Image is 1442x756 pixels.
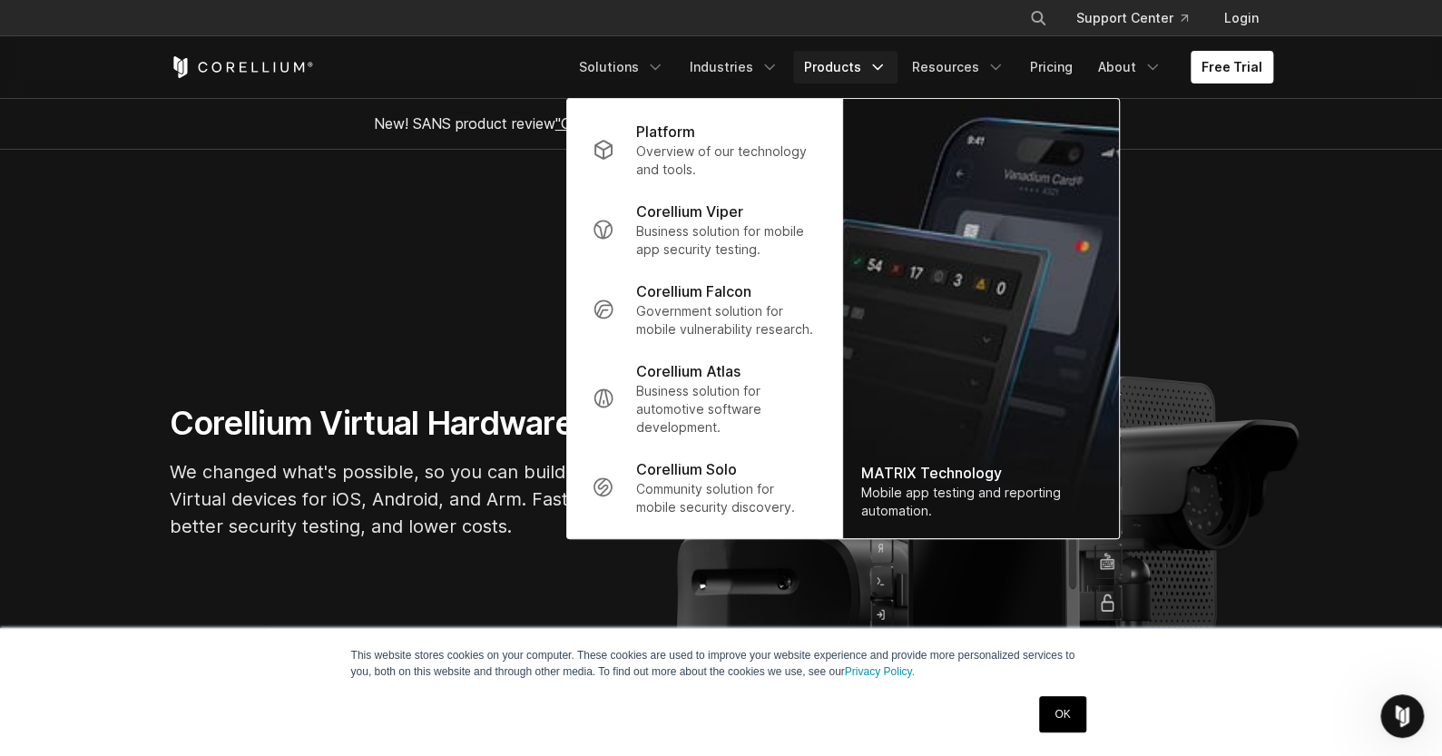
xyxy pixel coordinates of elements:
[1039,696,1085,732] a: OK
[635,222,816,259] p: Business solution for mobile app security testing.
[845,665,915,678] a: Privacy Policy.
[860,484,1100,520] div: Mobile app testing and reporting automation.
[1380,694,1424,738] iframe: Intercom live chat
[170,458,714,540] p: We changed what's possible, so you can build what's next. Virtual devices for iOS, Android, and A...
[635,121,694,142] p: Platform
[577,110,830,190] a: Platform Overview of our technology and tools.
[577,349,830,447] a: Corellium Atlas Business solution for automotive software development.
[374,114,1069,133] span: New! SANS product review now available.
[860,462,1100,484] div: MATRIX Technology
[577,270,830,349] a: Corellium Falcon Government solution for mobile vulnerability research.
[170,403,714,444] h1: Corellium Virtual Hardware
[1062,2,1202,34] a: Support Center
[555,114,974,133] a: "Collaborative Mobile App Security Development and Analysis"
[1191,51,1273,83] a: Free Trial
[842,99,1118,538] a: MATRIX Technology Mobile app testing and reporting automation.
[1019,51,1084,83] a: Pricing
[679,51,790,83] a: Industries
[1087,51,1172,83] a: About
[793,51,898,83] a: Products
[1210,2,1273,34] a: Login
[635,201,742,222] p: Corellium Viper
[1022,2,1055,34] button: Search
[351,647,1092,680] p: This website stores cookies on your computer. These cookies are used to improve your website expe...
[901,51,1015,83] a: Resources
[635,480,816,516] p: Community solution for mobile security discovery.
[170,56,314,78] a: Corellium Home
[635,458,736,480] p: Corellium Solo
[568,51,1273,83] div: Navigation Menu
[577,447,830,527] a: Corellium Solo Community solution for mobile security discovery.
[635,280,750,302] p: Corellium Falcon
[635,360,740,382] p: Corellium Atlas
[1007,2,1273,34] div: Navigation Menu
[635,142,816,179] p: Overview of our technology and tools.
[577,190,830,270] a: Corellium Viper Business solution for mobile app security testing.
[635,302,816,339] p: Government solution for mobile vulnerability research.
[842,99,1118,538] img: Matrix_WebNav_1x
[635,382,816,437] p: Business solution for automotive software development.
[568,51,675,83] a: Solutions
